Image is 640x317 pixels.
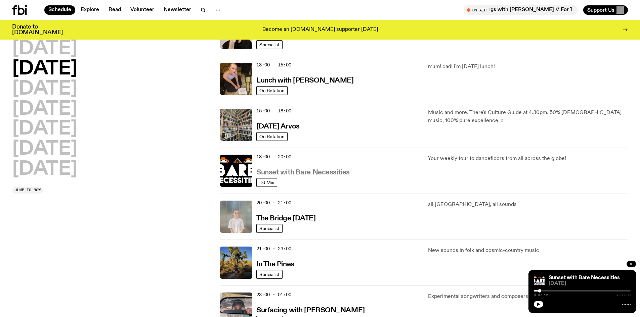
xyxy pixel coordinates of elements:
h3: [DATE] Arvos [256,123,300,130]
a: [DATE] Arvos [256,122,300,130]
a: Sunset with Bare Necessities [256,168,350,176]
a: On Rotation [256,86,288,95]
p: Experimental songwriters and composers + much in-between [428,293,628,301]
a: Newsletter [160,5,195,15]
span: Support Us [587,7,614,13]
button: On AirMornings with [PERSON_NAME] // For Those I Love Interview // [PERSON_NAME] Interview [464,5,578,15]
span: 13:00 - 15:00 [256,62,291,68]
span: Specialist [259,226,280,231]
h3: Donate to [DOMAIN_NAME] [12,24,63,36]
span: 21:00 - 23:00 [256,246,291,252]
span: [DATE] [549,281,631,286]
img: Bare Necessities [534,275,545,286]
button: [DATE] [12,100,77,119]
h3: Lunch with [PERSON_NAME] [256,77,353,84]
button: [DATE] [12,80,77,99]
a: Volunteer [126,5,158,15]
span: 2:00:00 [616,294,631,297]
button: [DATE] [12,140,77,159]
button: Jump to now [12,187,43,194]
a: Specialist [256,40,283,49]
p: Music and more. There's Culture Guide at 4:30pm. 50% [DEMOGRAPHIC_DATA] music, 100% pure excellen... [428,109,628,125]
p: mum! dad! i'm [DATE] lunch! [428,63,628,71]
span: Specialist [259,42,280,47]
h3: Surfacing with [PERSON_NAME] [256,307,365,314]
img: A corner shot of the fbi music library [220,109,252,141]
img: Johanna stands in the middle distance amongst a desert scene with large cacti and trees. She is w... [220,247,252,279]
p: New sounds in folk and cosmic-country music [428,247,628,255]
a: Sunset with Bare Necessities [549,275,620,280]
a: Explore [77,5,103,15]
a: On Rotation [256,132,288,141]
p: Your weekly tour to dancefloors from all across the globe! [428,155,628,163]
img: Bare Necessities [220,155,252,187]
a: Read [104,5,125,15]
button: Support Us [583,5,628,15]
a: In The Pines [256,260,294,268]
h3: In The Pines [256,261,294,268]
span: 23:00 - 01:00 [256,292,291,298]
a: DJ Mix [256,178,277,187]
span: On Rotation [259,88,285,93]
span: DJ Mix [259,180,274,185]
a: Specialist [256,224,283,233]
h3: Sunset with Bare Necessities [256,169,350,176]
span: 18:00 - 20:00 [256,154,291,160]
span: Specialist [259,272,280,277]
a: Lunch with [PERSON_NAME] [256,76,353,84]
a: Specialist [256,270,283,279]
p: Become an [DOMAIN_NAME] supporter [DATE] [262,27,378,33]
button: [DATE] [12,120,77,139]
span: 0:07:12 [534,294,548,297]
a: The Bridge [DATE] [256,214,316,222]
img: Mara stands in front of a frosted glass wall wearing a cream coloured t-shirt and black glasses. ... [220,201,252,233]
span: On Rotation [259,134,285,139]
a: Schedule [44,5,75,15]
a: Surfacing with [PERSON_NAME] [256,306,365,314]
span: 20:00 - 21:00 [256,200,291,206]
button: [DATE] [12,160,77,179]
span: Jump to now [15,188,41,192]
button: [DATE] [12,60,77,78]
h3: The Bridge [DATE] [256,215,316,222]
span: 15:00 - 18:00 [256,108,291,114]
img: SLC lunch cover [220,63,252,95]
p: all [GEOGRAPHIC_DATA], all sounds [428,201,628,209]
button: [DATE] [12,40,77,58]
